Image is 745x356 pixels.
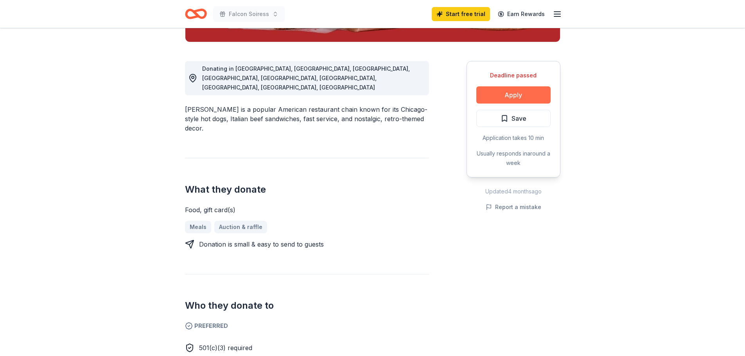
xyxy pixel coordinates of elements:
[213,6,285,22] button: Falcon Soiress
[214,221,267,233] a: Auction & raffle
[476,86,551,104] button: Apply
[185,221,211,233] a: Meals
[432,7,490,21] a: Start free trial
[202,65,410,91] span: Donating in [GEOGRAPHIC_DATA], [GEOGRAPHIC_DATA], [GEOGRAPHIC_DATA], [GEOGRAPHIC_DATA], [GEOGRAPH...
[185,5,207,23] a: Home
[476,149,551,168] div: Usually responds in around a week
[512,113,526,123] span: Save
[199,240,324,249] div: Donation is small & easy to send to guests
[185,183,429,196] h2: What they donate
[493,7,549,21] a: Earn Rewards
[185,321,429,331] span: Preferred
[476,110,551,127] button: Save
[476,71,551,80] div: Deadline passed
[467,187,560,196] div: Updated 4 months ago
[229,9,269,19] span: Falcon Soiress
[185,299,429,312] h2: Who they donate to
[476,133,551,143] div: Application takes 10 min
[486,202,541,212] button: Report a mistake
[185,205,429,215] div: Food, gift card(s)
[199,344,252,352] span: 501(c)(3) required
[185,105,429,133] div: [PERSON_NAME] is a popular American restaurant chain known for its Chicago-style hot dogs, Italia...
